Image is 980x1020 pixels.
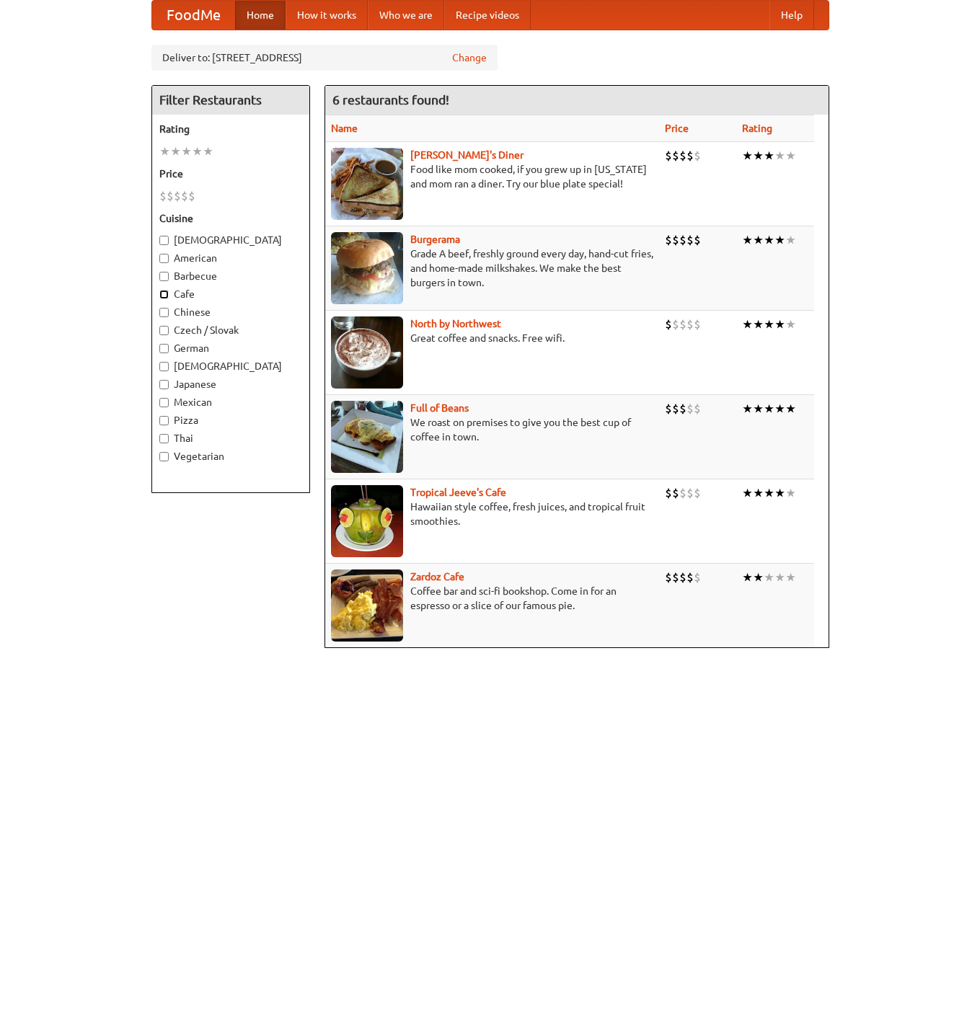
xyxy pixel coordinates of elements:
[785,401,796,417] li: ★
[159,308,169,317] input: Chinese
[159,167,302,181] h5: Price
[159,452,169,461] input: Vegetarian
[159,377,302,391] label: Japanese
[331,415,653,444] p: We roast on premises to give you the best cup of coffee in town.
[785,232,796,248] li: ★
[159,434,169,443] input: Thai
[331,316,403,389] img: north.jpg
[444,1,531,30] a: Recipe videos
[159,236,169,245] input: [DEMOGRAPHIC_DATA]
[694,148,701,164] li: $
[665,148,672,164] li: $
[368,1,444,30] a: Who we are
[159,290,169,299] input: Cafe
[170,143,181,159] li: ★
[159,380,169,389] input: Japanese
[742,401,753,417] li: ★
[159,398,169,407] input: Mexican
[159,326,169,335] input: Czech / Slovak
[159,188,167,204] li: $
[331,485,403,557] img: jeeves.jpg
[410,149,524,161] b: [PERSON_NAME]'s Diner
[159,395,302,409] label: Mexican
[159,362,169,371] input: [DEMOGRAPHIC_DATA]
[694,485,701,501] li: $
[774,148,785,164] li: ★
[687,569,694,585] li: $
[286,1,368,30] a: How it works
[331,247,653,290] p: Grade A beef, freshly ground every day, hand-cut fries, and home-made milkshakes. We make the bes...
[679,148,687,164] li: $
[332,93,449,107] ng-pluralize: 6 restaurants found!
[665,123,689,134] a: Price
[331,401,403,473] img: beans.jpg
[152,86,309,115] h4: Filter Restaurants
[410,402,469,414] a: Full of Beans
[742,148,753,164] li: ★
[331,500,653,528] p: Hawaiian style coffee, fresh juices, and tropical fruit smoothies.
[159,413,302,427] label: Pizza
[694,316,701,332] li: $
[331,584,653,613] p: Coffee bar and sci-fi bookshop. Come in for an espresso or a slice of our famous pie.
[159,143,170,159] li: ★
[742,232,753,248] li: ★
[159,233,302,247] label: [DEMOGRAPHIC_DATA]
[774,401,785,417] li: ★
[687,316,694,332] li: $
[764,569,774,585] li: ★
[159,305,302,319] label: Chinese
[159,359,302,373] label: [DEMOGRAPHIC_DATA]
[764,401,774,417] li: ★
[331,162,653,191] p: Food like mom cooked, if you grew up in [US_STATE] and mom ran a diner. Try our blue plate special!
[769,1,814,30] a: Help
[694,401,701,417] li: $
[672,232,679,248] li: $
[331,569,403,642] img: zardoz.jpg
[687,148,694,164] li: $
[679,569,687,585] li: $
[203,143,213,159] li: ★
[331,232,403,304] img: burgerama.jpg
[452,50,487,65] a: Change
[785,148,796,164] li: ★
[410,234,460,245] a: Burgerama
[159,341,302,355] label: German
[159,254,169,263] input: American
[665,401,672,417] li: $
[785,569,796,585] li: ★
[665,316,672,332] li: $
[679,401,687,417] li: $
[753,569,764,585] li: ★
[694,569,701,585] li: $
[235,1,286,30] a: Home
[672,148,679,164] li: $
[764,232,774,248] li: ★
[679,316,687,332] li: $
[672,401,679,417] li: $
[774,485,785,501] li: ★
[159,449,302,464] label: Vegetarian
[167,188,174,204] li: $
[159,416,169,425] input: Pizza
[774,232,785,248] li: ★
[753,232,764,248] li: ★
[665,569,672,585] li: $
[159,211,302,226] h5: Cuisine
[672,569,679,585] li: $
[687,401,694,417] li: $
[687,485,694,501] li: $
[742,316,753,332] li: ★
[331,148,403,220] img: sallys.jpg
[672,316,679,332] li: $
[410,571,464,582] a: Zardoz Cafe
[331,123,358,134] a: Name
[410,487,506,498] b: Tropical Jeeve's Cafe
[742,569,753,585] li: ★
[331,331,653,345] p: Great coffee and snacks. Free wifi.
[764,485,774,501] li: ★
[774,316,785,332] li: ★
[159,323,302,337] label: Czech / Slovak
[753,316,764,332] li: ★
